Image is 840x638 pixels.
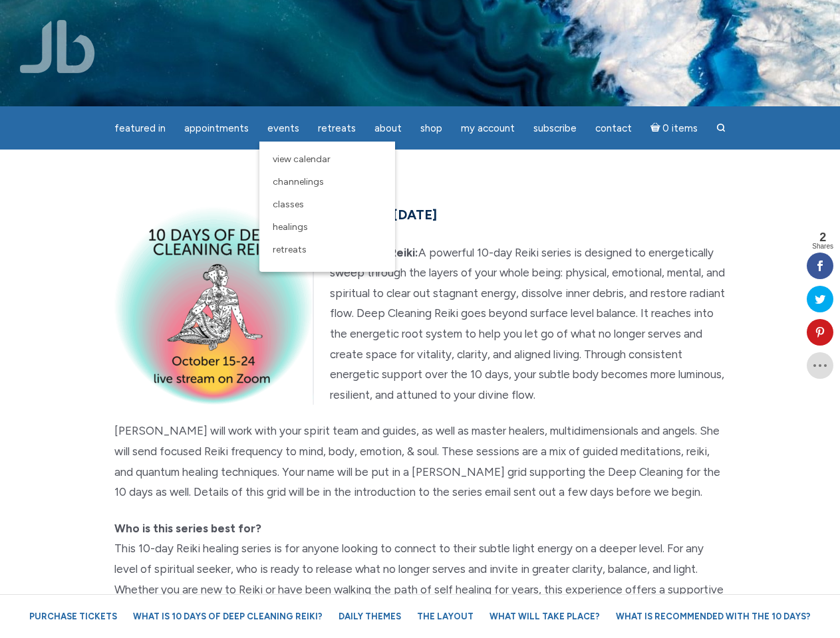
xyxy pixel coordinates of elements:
[266,239,388,261] a: Retreats
[266,193,388,216] a: Classes
[273,244,307,255] span: Retreats
[106,116,174,142] a: featured in
[461,122,515,134] span: My Account
[453,116,523,142] a: My Account
[812,231,833,243] span: 2
[114,421,726,502] p: [PERSON_NAME] will work with your spirit team and guides, as well as master healers, multidimensi...
[273,176,324,187] span: Channelings
[318,122,356,134] span: Retreats
[273,199,304,210] span: Classes
[525,116,585,142] a: Subscribe
[266,171,388,193] a: Channelings
[595,122,632,134] span: Contact
[609,605,817,628] a: What is recommended with the 10 Days?
[114,522,261,535] strong: Who is this series best for?
[273,154,331,165] span: View Calendar
[420,122,442,134] span: Shop
[662,124,698,134] span: 0 items
[114,122,166,134] span: featured in
[332,605,408,628] a: Daily Themes
[642,114,706,142] a: Cart0 items
[483,605,607,628] a: What will take place?
[587,116,640,142] a: Contact
[812,243,833,250] span: Shares
[374,122,402,134] span: About
[20,20,95,73] img: Jamie Butler. The Everyday Medium
[259,116,307,142] a: Events
[23,605,124,628] a: Purchase Tickets
[410,605,480,628] a: The Layout
[412,116,450,142] a: Shop
[650,122,663,134] i: Cart
[533,122,577,134] span: Subscribe
[266,148,388,171] a: View Calendar
[126,605,329,628] a: What is 10 Days of Deep Cleaning Reiki?
[267,122,299,134] span: Events
[366,116,410,142] a: About
[273,221,308,233] span: Healings
[114,243,726,405] p: A powerful 10-day Reiki series is designed to energetically sweep through the layers of your whol...
[266,216,388,239] a: Healings
[176,116,257,142] a: Appointments
[184,122,249,134] span: Appointments
[310,116,364,142] a: Retreats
